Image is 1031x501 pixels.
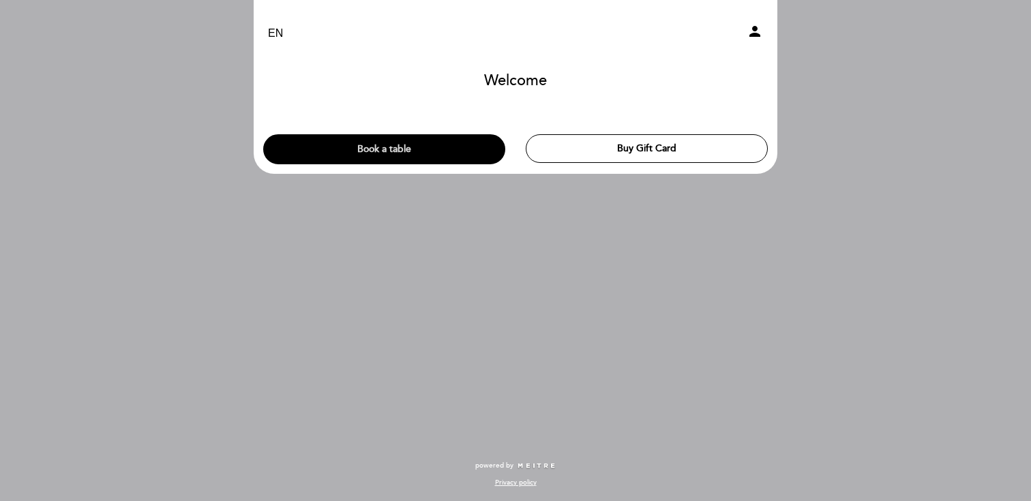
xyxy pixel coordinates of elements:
[475,461,513,470] span: powered by
[526,134,768,163] button: Buy Gift Card
[747,23,763,44] button: person
[475,461,556,470] a: powered by
[263,134,505,164] button: Book a table
[430,15,601,52] a: Piedra Pasillo
[495,478,537,487] a: Privacy policy
[517,463,556,470] img: MEITRE
[484,73,547,89] h1: Welcome
[747,23,763,40] i: person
